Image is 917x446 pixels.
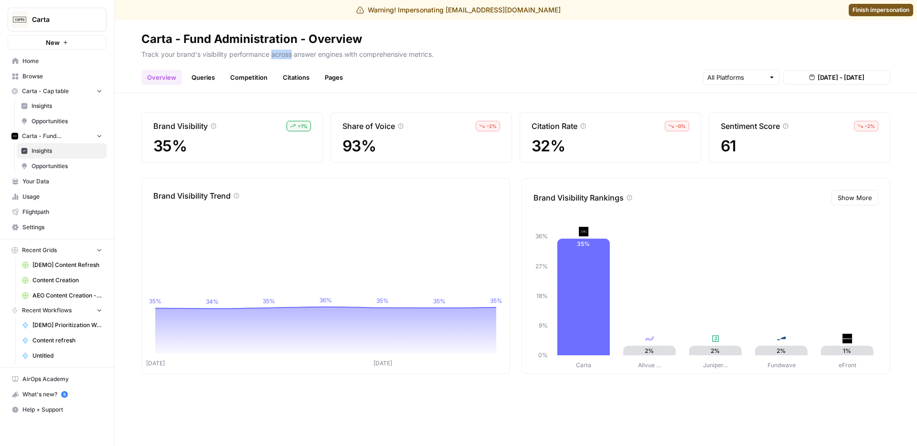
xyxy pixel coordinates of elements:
[153,190,231,202] p: Brand Visibility Trend
[32,147,102,155] span: Insights
[22,405,102,414] span: Help + Support
[8,303,107,318] button: Recent Workflows
[32,261,102,269] span: [DEMO] Content Refresh
[577,240,590,247] text: 35%
[376,297,389,304] tspan: 35%
[433,297,446,305] tspan: 35%
[8,372,107,387] a: AirOps Academy
[22,132,92,140] span: Carta - Fund Administration
[532,138,689,155] span: 32%
[8,129,107,143] button: Carta - Fund Administration
[22,306,72,315] span: Recent Workflows
[22,223,102,232] span: Settings
[645,334,654,343] img: hp1kf5jisvx37uck2ogdi2muwinx
[783,70,890,85] button: [DATE] - [DATE]
[8,402,107,417] button: Help + Support
[342,138,500,155] span: 93%
[645,347,654,354] text: 2%
[579,227,588,236] img: c35yeiwf0qjehltklbh57st2xhbo
[22,375,102,383] span: AirOps Academy
[319,70,349,85] a: Pages
[206,298,219,305] tspan: 34%
[298,122,308,130] span: + 1 %
[153,138,311,155] span: 35%
[777,334,786,343] img: 5f7alaq030tspjs61mnom192wda3
[22,57,102,65] span: Home
[263,297,275,305] tspan: 35%
[8,243,107,257] button: Recent Grids
[8,8,107,32] button: Workspace: Carta
[342,120,395,132] p: Share of Voice
[8,69,107,84] a: Browse
[843,347,851,354] text: 1%
[839,361,856,369] tspan: eFront
[46,38,60,47] span: New
[535,263,548,270] tspan: 27%
[32,162,102,170] span: Opportunities
[538,351,548,359] tspan: 0%
[711,347,720,354] text: 2%
[8,174,107,189] a: Your Data
[17,159,107,174] a: Opportunities
[487,122,497,130] span: – 2 %
[22,87,69,96] span: Carta - Cap table
[8,387,106,402] div: What's new?
[849,4,913,16] a: Finish impersonation
[17,143,107,159] a: Insights
[149,297,161,305] tspan: 35%
[707,73,765,82] input: All Platforms
[32,15,90,24] span: Carta
[277,70,315,85] a: Citations
[703,361,728,369] tspan: Juniper…
[535,233,548,240] tspan: 36%
[18,288,107,303] a: AEO Content Creation - Fund Mgmt
[17,114,107,129] a: Opportunities
[18,273,107,288] a: Content Creation
[146,360,165,367] tspan: [DATE]
[777,347,786,354] text: 2%
[8,204,107,220] a: Flightpath
[721,138,878,155] span: 61
[8,189,107,204] a: Usage
[8,35,107,50] button: New
[8,220,107,235] a: Settings
[17,98,107,114] a: Insights
[141,70,182,85] a: Overview
[22,192,102,201] span: Usage
[490,297,502,304] tspan: 35%
[18,257,107,273] a: [DEMO] Content Refresh
[11,11,28,28] img: Carta Logo
[32,351,102,360] span: Untitled
[721,120,780,132] p: Sentiment Score
[768,361,796,369] tspan: Fundwave
[356,5,561,15] div: Warning! Impersonating [EMAIL_ADDRESS][DOMAIN_NAME]
[533,192,624,203] p: Brand Visibility Rankings
[638,361,661,369] tspan: Allvue …
[8,53,107,69] a: Home
[32,321,102,329] span: [DEMO] Prioritization Workflow for creation
[532,120,577,132] p: Citation Rate
[153,120,208,132] p: Brand Visibility
[32,117,102,126] span: Opportunities
[61,391,68,398] a: 5
[818,73,864,82] span: [DATE] - [DATE]
[11,133,18,139] img: c35yeiwf0qjehltklbh57st2xhbo
[32,336,102,345] span: Content refresh
[536,292,548,299] tspan: 18%
[141,47,890,59] p: Track your brand's visibility performance across answer engines with comprehensive metrics.
[832,190,878,205] button: Show More
[711,334,720,343] img: hjyrzvn7ljvgzsidjt9j4f2wt0pn
[141,32,362,47] div: Carta - Fund Administration - Overview
[22,72,102,81] span: Browse
[8,84,107,98] button: Carta - Cap table
[18,318,107,333] a: [DEMO] Prioritization Workflow for creation
[22,246,57,255] span: Recent Grids
[63,392,65,397] text: 5
[224,70,273,85] a: Competition
[186,70,221,85] a: Queries
[32,291,102,300] span: AEO Content Creation - Fund Mgmt
[838,193,872,202] span: Show More
[32,276,102,285] span: Content Creation
[373,360,392,367] tspan: [DATE]
[22,177,102,186] span: Your Data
